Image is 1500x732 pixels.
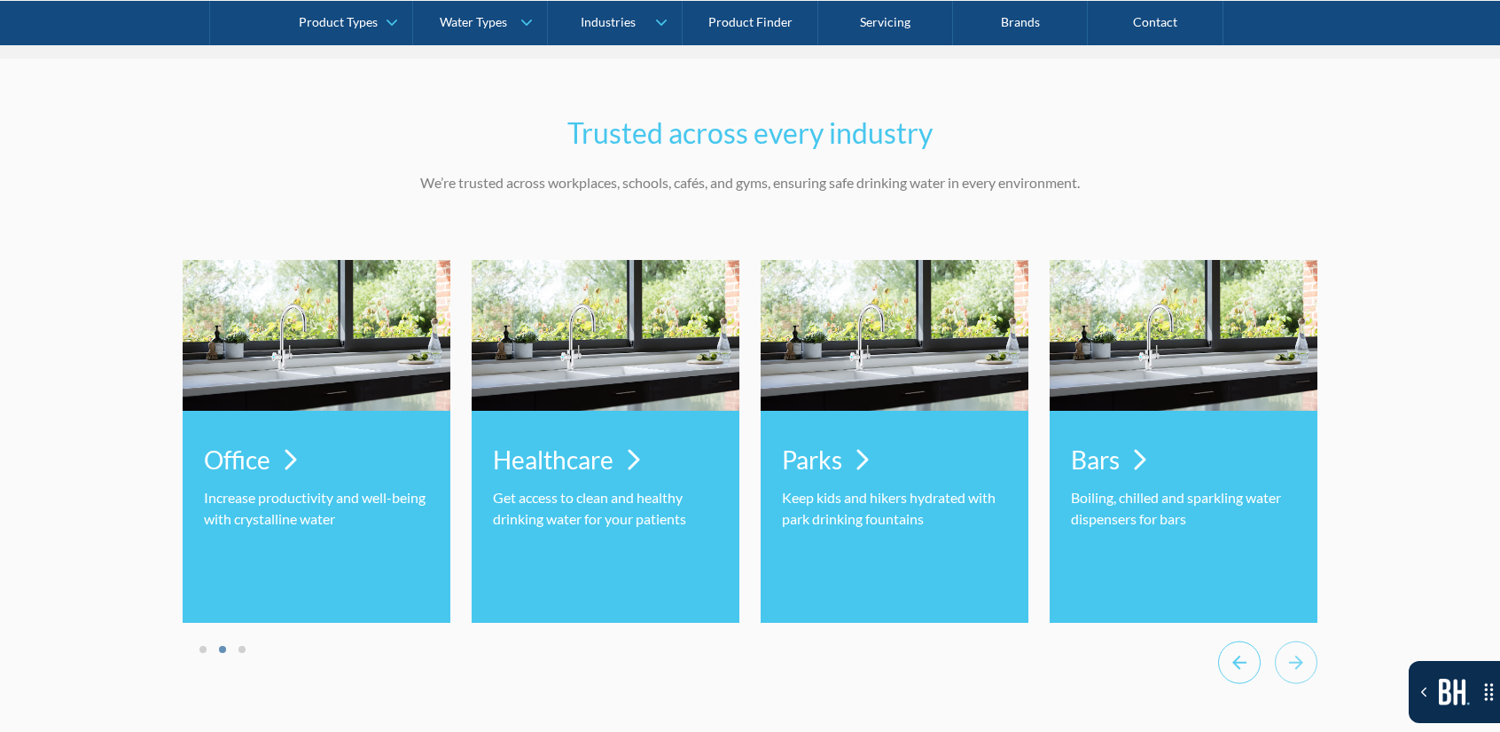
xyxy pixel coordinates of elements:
[204,441,270,478] h3: Office
[1071,432,1146,487] a: Bars
[1071,441,1120,478] h3: Bars
[493,487,718,530] p: Get access to clean and healthy drinking water for your patients
[183,260,450,623] div: 5 of 10
[493,441,613,478] h3: Healthcare
[1071,487,1296,530] p: Boiling, chilled and sparkling water dispensers for bars
[299,14,378,29] div: Product Types
[204,432,297,487] a: Office
[440,14,507,29] div: Water Types
[183,641,262,656] div: Select a slide to show
[238,646,246,653] button: Go to page 3
[219,646,226,653] button: Go to page 2
[782,432,869,487] a: Parks
[581,14,636,29] div: Industries
[404,112,1096,154] h2: Trusted across every industry
[472,260,739,623] div: 6 of 10
[1218,641,1261,689] div: Previous slide
[1050,260,1317,623] div: 8 of 10
[782,441,842,478] h3: Parks
[761,260,1028,623] div: 7 of 10
[199,646,207,653] button: Go to page 1
[782,487,1007,530] p: Keep kids and hikers hydrated with park drinking fountains
[493,432,640,487] a: Healthcare
[404,172,1096,193] p: We’re trusted across workplaces, schools, cafés, and gyms, ensuring safe drinking water in every ...
[1275,641,1317,689] div: Next slide
[204,487,429,530] p: Increase productivity and well-being with crystalline water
